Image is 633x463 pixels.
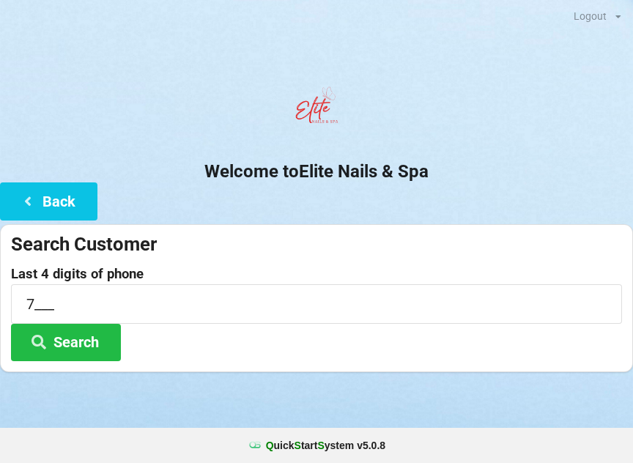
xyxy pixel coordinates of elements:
img: EliteNailsSpa-Logo1.png [287,80,346,138]
span: S [317,440,324,451]
input: 0000 [11,284,622,323]
div: Search Customer [11,232,622,256]
b: uick tart ystem v 5.0.8 [266,438,385,453]
img: favicon.ico [248,438,262,453]
label: Last 4 digits of phone [11,267,622,281]
button: Search [11,324,121,361]
span: S [295,440,301,451]
div: Logout [574,11,607,21]
span: Q [266,440,274,451]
